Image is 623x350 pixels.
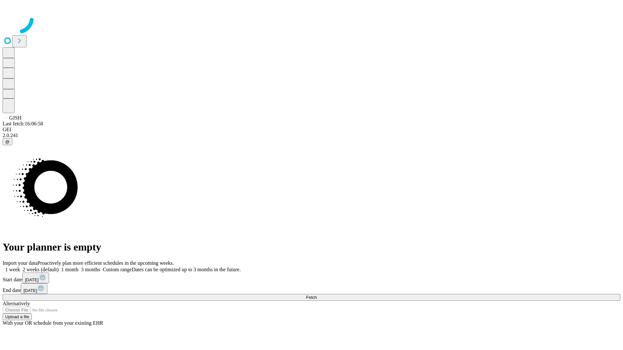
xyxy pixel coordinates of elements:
[3,138,12,145] button: @
[61,267,79,272] span: 1 month
[81,267,100,272] span: 3 months
[3,294,620,301] button: Fetch
[132,267,240,272] span: Dates can be optimized up to 3 months in the future.
[25,277,39,282] span: [DATE]
[21,283,47,294] button: [DATE]
[9,115,21,121] span: GJSH
[103,267,132,272] span: Custom range
[3,133,620,138] div: 2.0.241
[22,273,49,283] button: [DATE]
[3,301,30,306] span: Alternatively
[5,267,20,272] span: 1 week
[3,320,103,326] span: With your OR schedule from your existing EHR
[23,288,37,293] span: [DATE]
[23,267,59,272] span: 2 weeks (default)
[3,313,32,320] button: Upload a file
[3,283,620,294] div: End date
[3,241,620,253] h1: Your planner is empty
[3,127,620,133] div: GEI
[3,260,38,266] span: Import your data
[3,273,620,283] div: Start date
[5,139,10,144] span: @
[306,295,317,300] span: Fetch
[3,121,43,126] span: Last fetch: 16:06:58
[38,260,174,266] span: Proactively plan more efficient schedules in the upcoming weeks.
